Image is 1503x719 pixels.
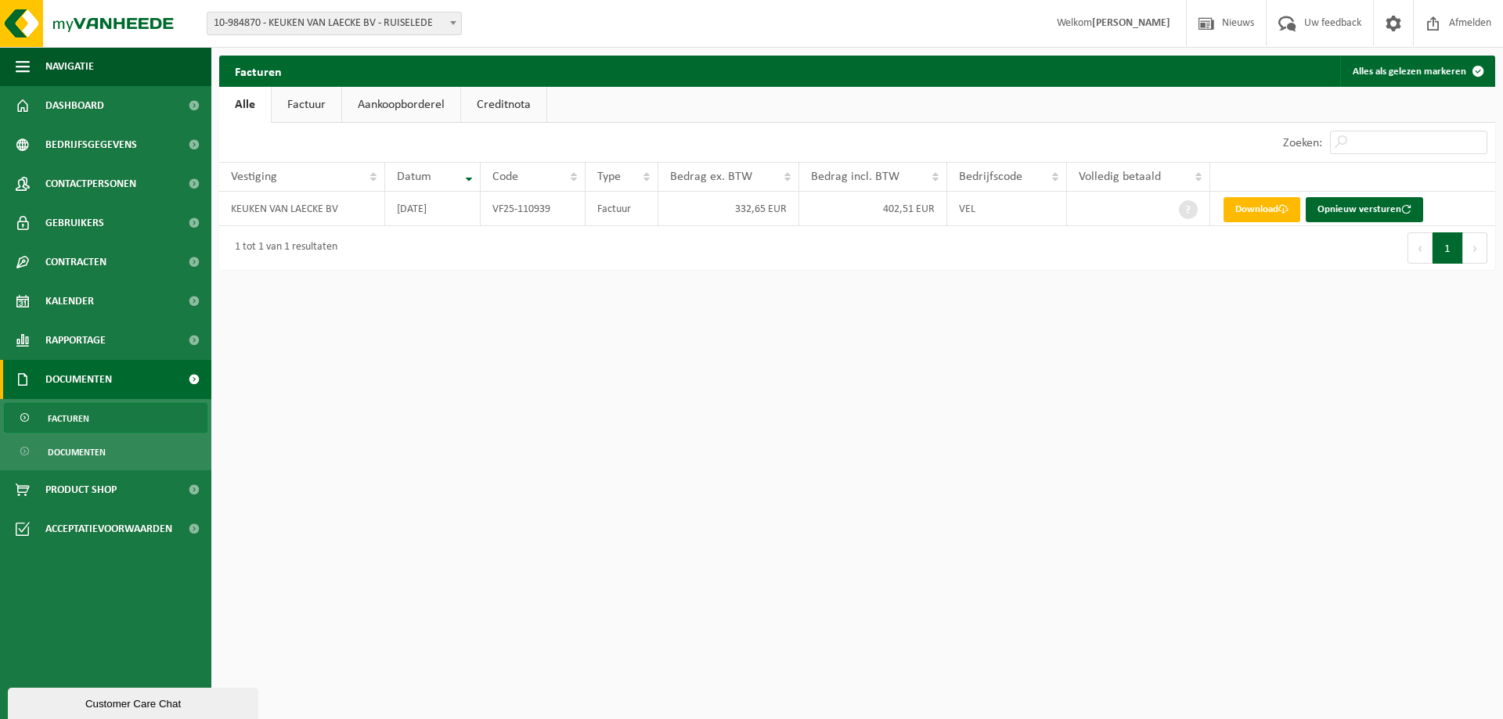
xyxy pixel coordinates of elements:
span: Gebruikers [45,203,104,243]
a: Aankoopborderel [342,87,460,123]
button: Alles als gelezen markeren [1340,56,1494,87]
a: Creditnota [461,87,546,123]
span: Kalender [45,282,94,321]
span: Volledig betaald [1079,171,1161,183]
td: VF25-110939 [481,192,586,226]
span: Facturen [48,404,89,433]
strong: [PERSON_NAME] [1092,17,1170,29]
span: Code [492,171,518,183]
span: Bedrag incl. BTW [811,171,899,183]
span: Dashboard [45,86,104,125]
span: Bedrijfsgegevens [45,125,137,164]
button: Opnieuw versturen [1306,197,1423,222]
span: Contactpersonen [45,164,136,203]
h2: Facturen [219,56,297,86]
td: VEL [947,192,1067,226]
span: Type [597,171,621,183]
span: Documenten [45,360,112,399]
td: 332,65 EUR [658,192,799,226]
span: Vestiging [231,171,277,183]
label: Zoeken: [1283,137,1322,149]
td: [DATE] [385,192,480,226]
span: Bedrijfscode [959,171,1022,183]
span: 10-984870 - KEUKEN VAN LAECKE BV - RUISELEDE [207,12,462,35]
span: Documenten [48,437,106,467]
span: Product Shop [45,470,117,509]
a: Facturen [4,403,207,433]
button: 1 [1433,232,1463,264]
span: Datum [397,171,431,183]
td: 402,51 EUR [799,192,948,226]
span: Bedrag ex. BTW [670,171,752,183]
td: KEUKEN VAN LAECKE BV [219,192,385,226]
button: Previous [1407,232,1433,264]
button: Next [1463,232,1487,264]
a: Factuur [272,87,341,123]
a: Documenten [4,437,207,466]
a: Alle [219,87,271,123]
a: Download [1224,197,1300,222]
span: 10-984870 - KEUKEN VAN LAECKE BV - RUISELEDE [207,13,461,34]
iframe: chat widget [8,685,261,719]
td: Factuur [586,192,658,226]
span: Contracten [45,243,106,282]
span: Rapportage [45,321,106,360]
div: 1 tot 1 van 1 resultaten [227,234,337,262]
span: Acceptatievoorwaarden [45,509,172,548]
span: Navigatie [45,47,94,86]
